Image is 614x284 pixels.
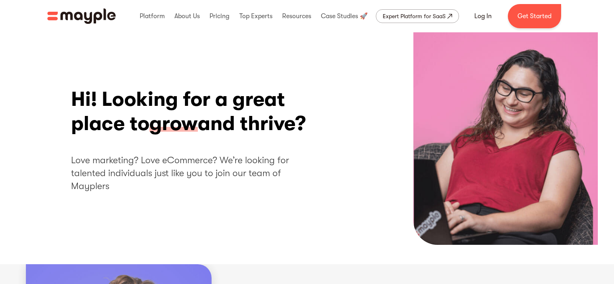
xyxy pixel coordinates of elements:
[237,3,275,29] div: Top Experts
[138,3,167,29] div: Platform
[376,9,459,23] a: Expert Platform for SaaS
[149,111,198,137] span: grow
[207,3,231,29] div: Pricing
[71,87,317,136] h1: Hi! Looking for a great place to and thrive?
[71,154,317,193] h2: Love marketing? Love eCommerce? We’re looking for talented individuals just like you to join our ...
[47,8,116,24] a: home
[172,3,202,29] div: About Us
[465,6,501,26] a: Log In
[413,32,598,245] img: Hi! Looking for a great place to grow and thrive?
[508,4,561,28] a: Get Started
[383,11,446,21] div: Expert Platform for SaaS
[47,8,116,24] img: Mayple logo
[280,3,313,29] div: Resources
